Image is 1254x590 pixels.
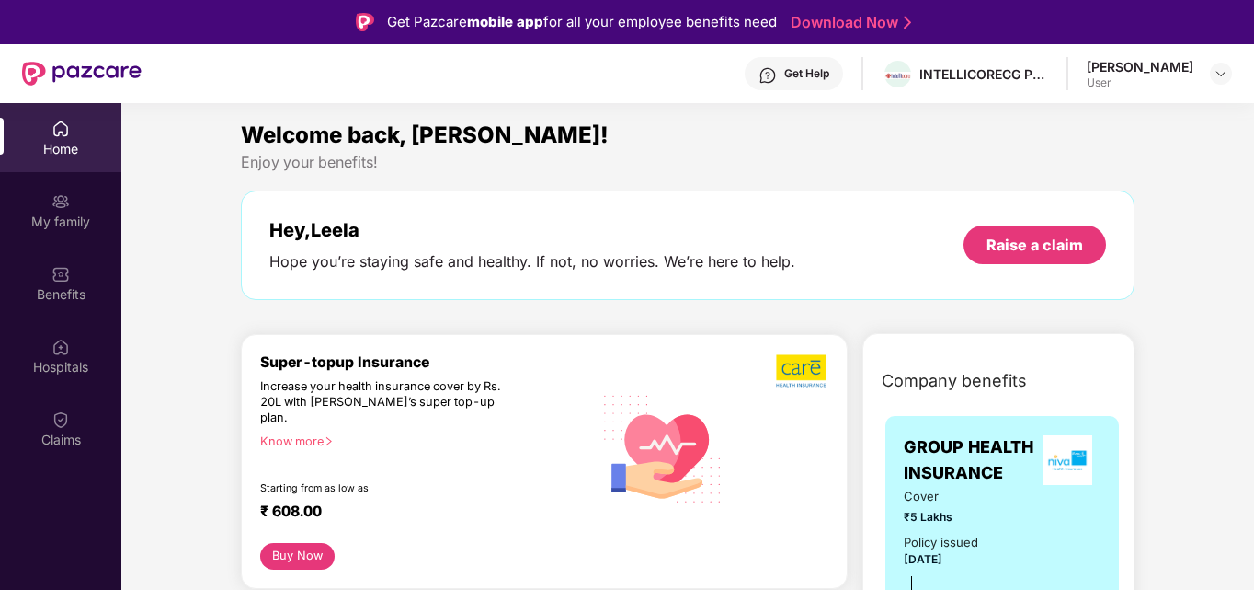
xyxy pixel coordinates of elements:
[791,13,906,32] a: Download Now
[51,338,70,356] img: svg+xml;base64,PHN2ZyBpZD0iSG9zcGl0YWxzIiB4bWxucz0iaHR0cDovL3d3dy53My5vcmcvMjAwMC9zdmciIHdpZHRoPS...
[269,219,795,241] div: Hey, Leela
[784,66,829,81] div: Get Help
[1214,66,1228,81] img: svg+xml;base64,PHN2ZyBpZD0iRHJvcGRvd24tMzJ4MzIiIHhtbG5zPSJodHRwOi8vd3d3LnczLm9yZy8yMDAwL3N2ZyIgd2...
[758,66,777,85] img: svg+xml;base64,PHN2ZyBpZD0iSGVscC0zMngzMiIgeG1sbnM9Imh0dHA6Ly93d3cudzMub3JnLzIwMDAvc3ZnIiB3aWR0aD...
[776,353,828,388] img: b5dec4f62d2307b9de63beb79f102df3.png
[387,11,777,33] div: Get Pazcare for all your employee benefits need
[51,192,70,211] img: svg+xml;base64,PHN2ZyB3aWR0aD0iMjAiIGhlaWdodD0iMjAiIHZpZXdCb3g9IjAgMCAyMCAyMCIgZmlsbD0ibm9uZSIgeG...
[51,265,70,283] img: svg+xml;base64,PHN2ZyBpZD0iQmVuZWZpdHMiIHhtbG5zPSJodHRwOi8vd3d3LnczLm9yZy8yMDAwL3N2ZyIgd2lkdGg9Ij...
[241,121,609,148] span: Welcome back, [PERSON_NAME]!
[904,434,1034,487] span: GROUP HEALTH INSURANCE
[260,503,574,525] div: ₹ 608.00
[467,13,543,30] strong: mobile app
[260,379,512,426] div: Increase your health insurance cover by Rs. 20L with [PERSON_NAME]’s super top-up plan.
[592,376,735,520] img: svg+xml;base64,PHN2ZyB4bWxucz0iaHR0cDovL3d3dy53My5vcmcvMjAwMC9zdmciIHhtbG5zOnhsaW5rPSJodHRwOi8vd3...
[22,62,142,86] img: New Pazcare Logo
[51,120,70,138] img: svg+xml;base64,PHN2ZyBpZD0iSG9tZSIgeG1sbnM9Imh0dHA6Ly93d3cudzMub3JnLzIwMDAvc3ZnIiB3aWR0aD0iMjAiIG...
[904,508,990,526] span: ₹5 Lakhs
[919,65,1048,83] div: INTELLICORECG PRIVATE LIMITED
[1087,58,1193,75] div: [PERSON_NAME]
[260,353,592,371] div: Super-topup Insurance
[269,252,795,272] div: Hope you’re staying safe and healthy. If not, no worries. We’re here to help.
[882,368,1027,394] span: Company benefits
[904,13,911,32] img: Stroke
[904,533,978,552] div: Policy issued
[884,72,911,79] img: WhatsApp%20Image%202024-01-25%20at%2012.57.49%20PM.jpeg
[904,487,990,506] span: Cover
[260,482,514,495] div: Starting from as low as
[986,235,1083,255] div: Raise a claim
[356,13,374,31] img: Logo
[904,552,942,566] span: [DATE]
[241,153,1134,172] div: Enjoy your benefits!
[324,436,334,446] span: right
[260,543,335,570] button: Buy Now
[1087,75,1193,90] div: User
[51,411,70,429] img: svg+xml;base64,PHN2ZyBpZD0iQ2xhaW0iIHhtbG5zPSJodHRwOi8vd3d3LnczLm9yZy8yMDAwL3N2ZyIgd2lkdGg9IjIwIi...
[260,434,581,447] div: Know more
[1043,435,1092,485] img: insurerLogo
